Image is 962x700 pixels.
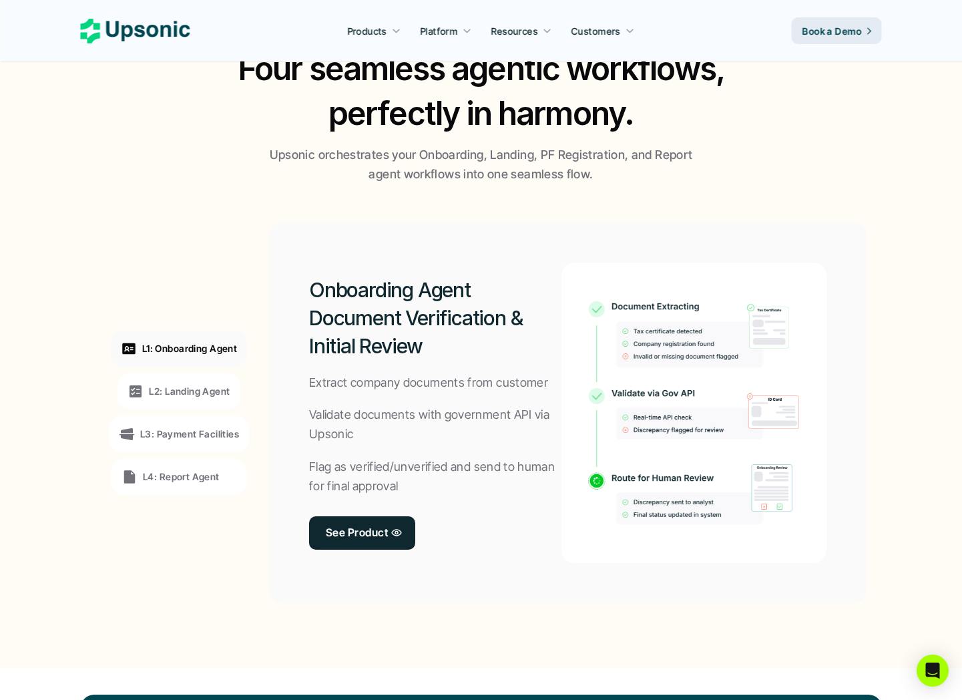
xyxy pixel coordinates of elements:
[339,19,409,43] a: Products
[802,24,862,38] p: Book a Demo
[264,146,698,184] p: Upsonic orchestrates your Onboarding, Landing, PF Registration, and Report agent workflows into o...
[792,17,882,44] a: Book a Demo
[142,341,237,355] p: L1: Onboarding Agent
[491,24,538,38] p: Resources
[420,24,457,38] p: Platform
[309,516,415,550] a: See Product
[571,24,621,38] p: Customers
[309,458,561,496] p: Flag as verified/unverified and send to human for final approval
[225,46,738,136] h2: Four seamless agentic workflows, perfectly in harmony.
[917,655,949,687] div: Open Intercom Messenger
[140,427,239,441] p: L3: Payment Facilities
[149,384,230,398] p: L2: Landing Agent
[309,276,561,360] h2: Onboarding Agent Document Verification & Initial Review
[326,523,388,542] p: See Product
[347,24,387,38] p: Products
[143,470,220,484] p: L4: Report Agent
[309,405,561,444] p: Validate documents with government API via Upsonic
[309,373,548,393] p: Extract company documents from customer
